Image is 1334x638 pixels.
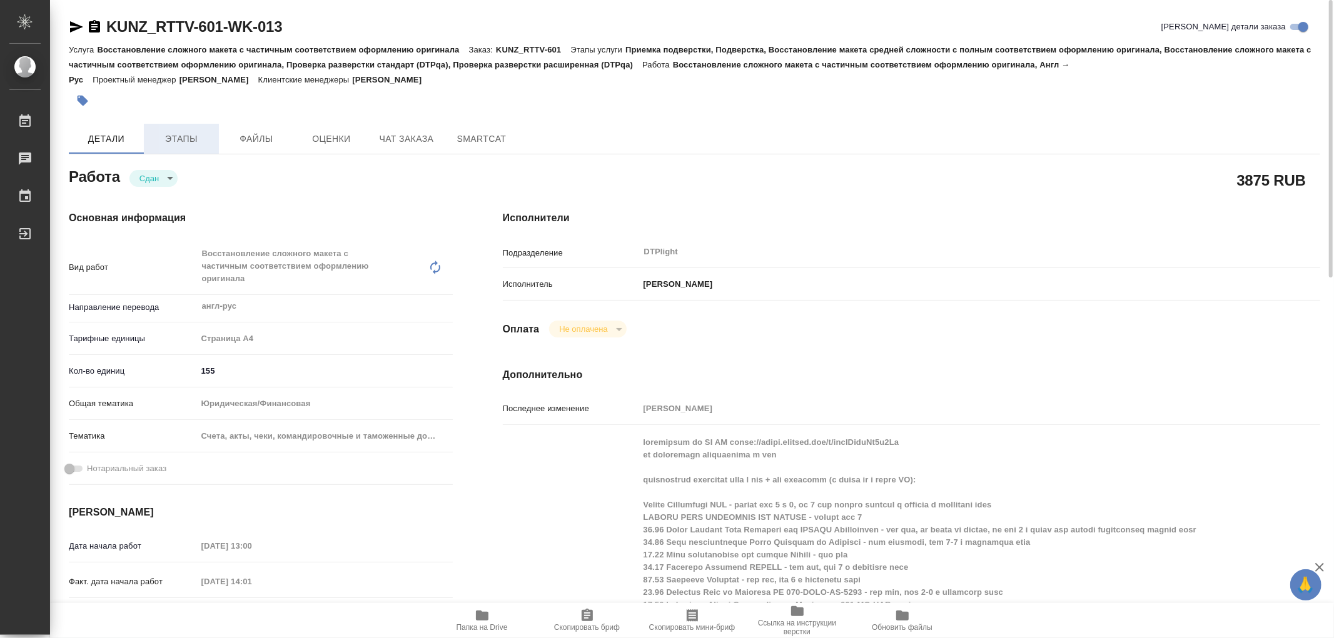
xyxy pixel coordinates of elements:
[226,131,286,147] span: Файлы
[197,572,306,591] input: Пустое поле
[69,505,453,520] h4: [PERSON_NAME]
[376,131,437,147] span: Чат заказа
[649,623,735,632] span: Скопировать мини-бриф
[69,19,84,34] button: Скопировать ссылку для ЯМессенджера
[469,45,496,54] p: Заказ:
[640,603,745,638] button: Скопировать мини-бриф
[69,397,197,410] p: Общая тематика
[503,367,1320,382] h4: Дополнительно
[535,603,640,638] button: Скопировать бриф
[129,170,178,187] div: Сдан
[430,603,535,638] button: Папка на Drive
[1161,21,1286,33] span: [PERSON_NAME] детали заказа
[69,576,197,588] p: Факт. дата начала работ
[197,537,306,555] input: Пустое поле
[87,462,166,475] span: Нотариальный заказ
[69,261,197,274] p: Вид работ
[69,540,197,552] p: Дата начала работ
[301,131,361,147] span: Оценки
[745,603,850,638] button: Ссылка на инструкции верстки
[197,393,453,414] div: Юридическая/Финансовая
[69,164,120,187] h2: Работа
[106,18,282,35] a: KUNZ_RTTV-601-WK-013
[1237,169,1306,191] h2: 3875 RUB
[457,623,508,632] span: Папка на Drive
[1295,572,1316,598] span: 🙏
[151,131,211,147] span: Этапы
[352,75,431,84] p: [PERSON_NAME]
[503,278,639,291] p: Исполнитель
[452,131,512,147] span: SmartCat
[872,623,932,632] span: Обновить файлы
[570,45,625,54] p: Этапы услуги
[197,362,453,380] input: ✎ Введи что-нибудь
[639,399,1252,417] input: Пустое поле
[555,324,611,334] button: Не оплачена
[197,328,453,349] div: Страница А4
[87,19,102,34] button: Скопировать ссылку
[850,603,955,638] button: Обновить файлы
[752,619,842,636] span: Ссылка на инструкции верстки
[69,301,197,314] p: Направление перевода
[69,87,96,114] button: Добавить тэг
[639,278,713,291] p: [PERSON_NAME]
[549,321,626,337] div: Сдан
[76,131,136,147] span: Детали
[69,430,197,442] p: Тематика
[69,45,97,54] p: Услуга
[136,173,163,184] button: Сдан
[69,365,197,377] p: Кол-во единиц
[179,75,258,84] p: [PERSON_NAME]
[503,211,1320,226] h4: Исполнители
[69,211,453,226] h4: Основная информация
[642,60,673,69] p: Работа
[97,45,468,54] p: Восстановление сложного макета с частичным соответствием оформлению оригинала
[258,75,353,84] p: Клиентские менеджеры
[554,623,620,632] span: Скопировать бриф
[69,45,1311,69] p: Приемка подверстки, Подверстка, Восстановление макета средней сложности с полным соответствием оф...
[69,332,197,345] p: Тарифные единицы
[503,247,639,259] p: Подразделение
[197,426,453,447] div: Счета, акты, чеки, командировочные и таможенные документы
[503,322,540,337] h4: Оплата
[503,402,639,415] p: Последнее изменение
[1290,569,1321,601] button: 🙏
[496,45,570,54] p: KUNZ_RTTV-601
[93,75,179,84] p: Проектный менеджер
